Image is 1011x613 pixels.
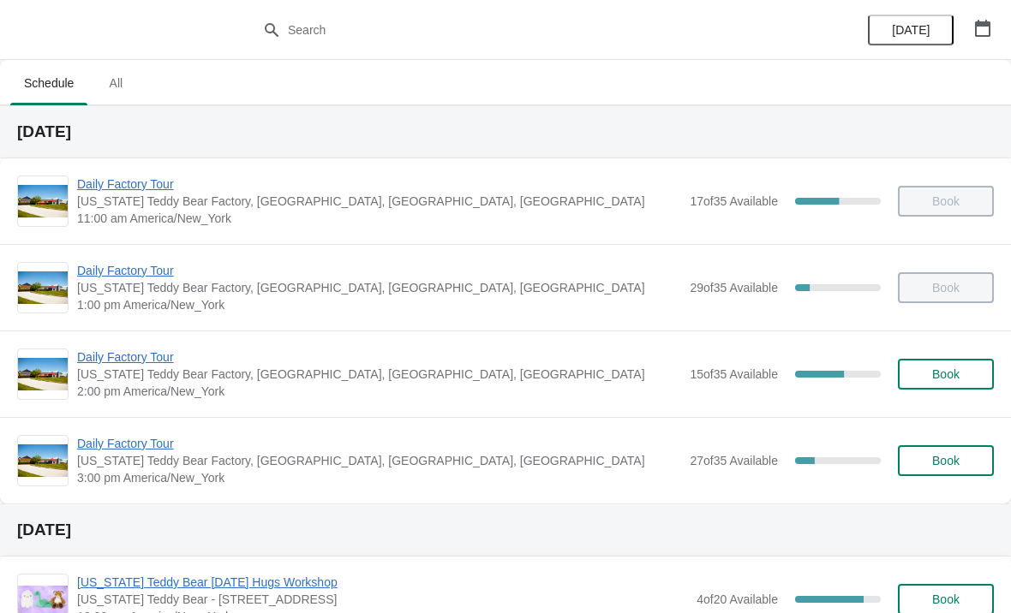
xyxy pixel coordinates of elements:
[932,367,960,381] span: Book
[77,262,681,279] span: Daily Factory Tour
[898,359,994,390] button: Book
[77,210,681,227] span: 11:00 am America/New_York
[690,367,778,381] span: 15 of 35 Available
[690,454,778,467] span: 27 of 35 Available
[77,383,681,400] span: 2:00 pm America/New_York
[18,358,68,391] img: Daily Factory Tour | Vermont Teddy Bear Factory, Shelburne Road, Shelburne, VT, USA | 2:00 pm Ame...
[77,366,681,383] span: [US_STATE] Teddy Bear Factory, [GEOGRAPHIC_DATA], [GEOGRAPHIC_DATA], [GEOGRAPHIC_DATA]
[77,452,681,469] span: [US_STATE] Teddy Bear Factory, [GEOGRAPHIC_DATA], [GEOGRAPHIC_DATA], [GEOGRAPHIC_DATA]
[94,68,137,98] span: All
[17,123,994,140] h2: [DATE]
[77,176,681,193] span: Daily Factory Tour
[77,469,681,486] span: 3:00 pm America/New_York
[690,281,778,295] span: 29 of 35 Available
[690,194,778,208] span: 17 of 35 Available
[77,296,681,313] span: 1:00 pm America/New_York
[892,23,930,37] span: [DATE]
[18,271,68,305] img: Daily Factory Tour | Vermont Teddy Bear Factory, Shelburne Road, Shelburne, VT, USA | 1:00 pm Ame...
[697,592,778,606] span: 4 of 20 Available
[898,445,994,476] button: Book
[77,279,681,296] span: [US_STATE] Teddy Bear Factory, [GEOGRAPHIC_DATA], [GEOGRAPHIC_DATA], [GEOGRAPHIC_DATA]
[287,15,758,45] input: Search
[77,574,688,591] span: [US_STATE] Teddy Bear [DATE] Hugs Workshop
[10,68,87,98] span: Schedule
[868,15,954,45] button: [DATE]
[77,193,681,210] span: [US_STATE] Teddy Bear Factory, [GEOGRAPHIC_DATA], [GEOGRAPHIC_DATA], [GEOGRAPHIC_DATA]
[932,454,960,467] span: Book
[77,435,681,452] span: Daily Factory Tour
[932,592,960,606] span: Book
[77,348,681,366] span: Daily Factory Tour
[18,444,68,478] img: Daily Factory Tour | Vermont Teddy Bear Factory, Shelburne Road, Shelburne, VT, USA | 3:00 pm Ame...
[77,591,688,608] span: [US_STATE] Teddy Bear - [STREET_ADDRESS]
[17,521,994,539] h2: [DATE]
[18,185,68,218] img: Daily Factory Tour | Vermont Teddy Bear Factory, Shelburne Road, Shelburne, VT, USA | 11:00 am Am...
